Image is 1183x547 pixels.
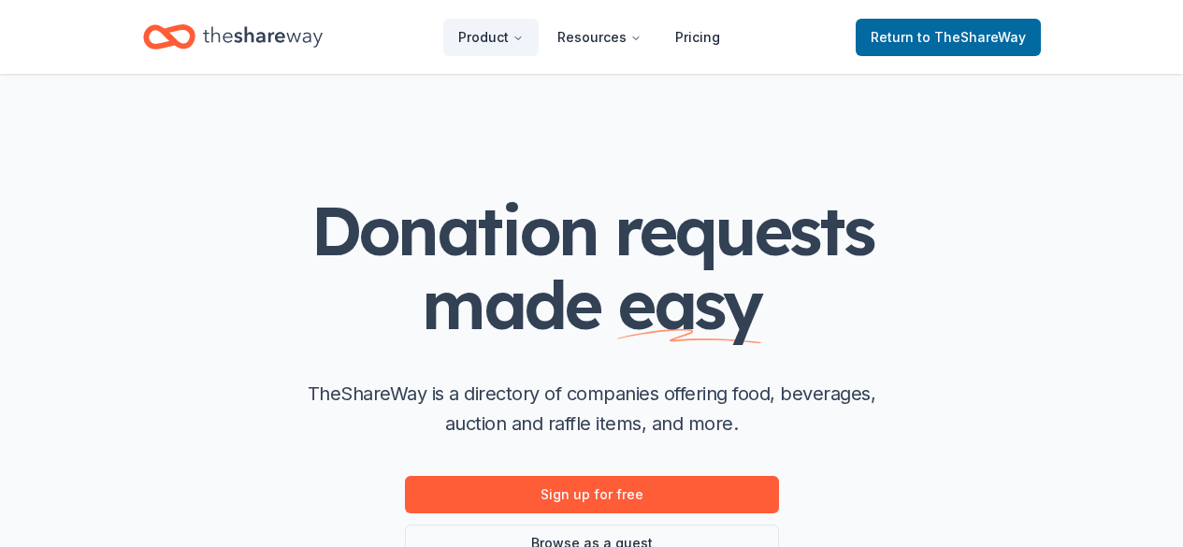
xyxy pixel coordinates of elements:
span: to TheShareWay [917,29,1026,45]
p: TheShareWay is a directory of companies offering food, beverages, auction and raffle items, and m... [293,379,891,439]
span: easy [617,262,761,346]
button: Resources [542,19,656,56]
button: Product [443,19,539,56]
h1: Donation requests made [218,194,966,341]
a: Pricing [660,19,735,56]
a: Home [143,15,323,59]
nav: Main [443,15,735,59]
a: Sign up for free [405,476,779,513]
a: Returnto TheShareWay [856,19,1041,56]
span: Return [871,26,1026,49]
